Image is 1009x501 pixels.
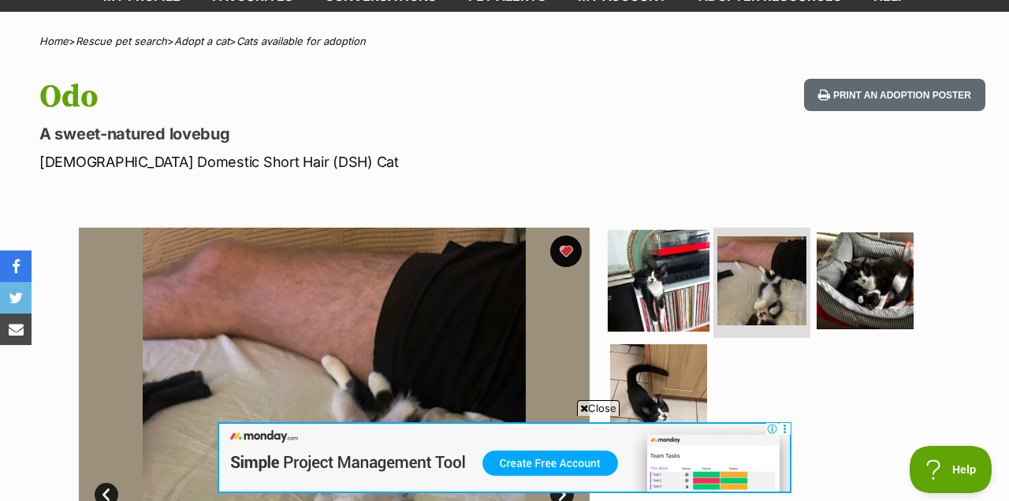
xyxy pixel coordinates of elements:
a: Adopt a cat [174,35,229,47]
h1: Odo [39,79,616,115]
a: Rescue pet search [76,35,167,47]
a: Cats available for adoption [236,35,366,47]
p: A sweet-natured lovebug [39,123,616,145]
img: Photo of Odo [817,232,914,329]
button: Print an adoption poster [804,79,985,111]
button: favourite [550,236,582,267]
img: Photo of Odo [717,236,806,325]
a: Home [39,35,69,47]
p: [DEMOGRAPHIC_DATA] Domestic Short Hair (DSH) Cat [39,151,616,173]
iframe: Help Scout Beacon - Open [910,446,993,493]
img: Photo of Odo [608,230,709,332]
span: Close [577,400,620,416]
img: Photo of Odo [610,344,707,441]
iframe: Advertisement [218,422,791,493]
